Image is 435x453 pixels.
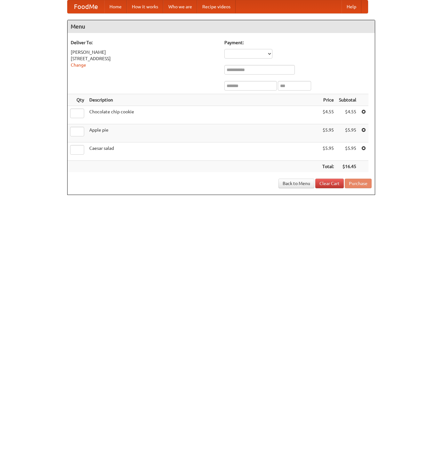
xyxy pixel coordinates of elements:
[68,20,375,33] h4: Menu
[163,0,197,13] a: Who we are
[71,49,218,55] div: [PERSON_NAME]
[197,0,236,13] a: Recipe videos
[278,179,314,188] a: Back to Menu
[68,94,87,106] th: Qty
[71,39,218,46] h5: Deliver To:
[336,106,359,124] td: $4.55
[320,161,336,173] th: Total:
[68,0,104,13] a: FoodMe
[224,39,372,46] h5: Payment:
[71,62,86,68] a: Change
[336,142,359,161] td: $5.95
[320,106,336,124] td: $4.55
[345,179,372,188] button: Purchase
[320,94,336,106] th: Price
[87,94,320,106] th: Description
[336,124,359,142] td: $5.95
[320,124,336,142] td: $5.95
[342,0,361,13] a: Help
[87,142,320,161] td: Caesar salad
[71,55,218,62] div: [STREET_ADDRESS]
[336,161,359,173] th: $16.45
[87,106,320,124] td: Chocolate chip cookie
[320,142,336,161] td: $5.95
[87,124,320,142] td: Apple pie
[336,94,359,106] th: Subtotal
[127,0,163,13] a: How it works
[104,0,127,13] a: Home
[315,179,344,188] a: Clear Cart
